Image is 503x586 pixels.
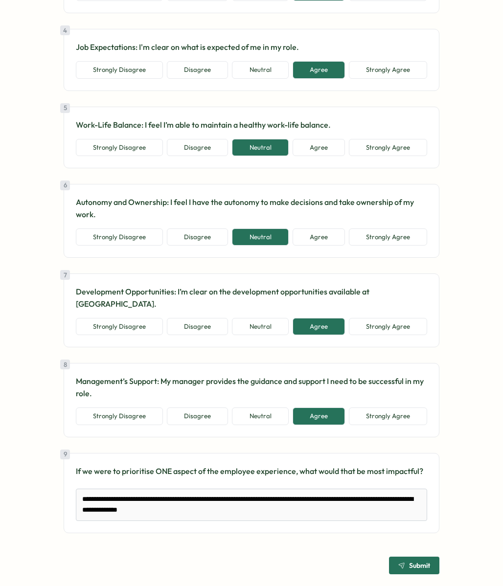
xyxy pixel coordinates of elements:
[76,286,427,310] p: Development Opportunities: I’m clear on the development opportunities available at [GEOGRAPHIC_DA...
[293,407,345,425] button: Agree
[60,450,70,459] div: 9
[232,407,288,425] button: Neutral
[76,196,427,221] p: Autonomy and Ownership: I feel I have the autonomy to make decisions and take ownership of my work.
[232,139,288,157] button: Neutral
[167,318,228,336] button: Disagree
[232,318,288,336] button: Neutral
[60,270,70,280] div: 7
[349,61,427,79] button: Strongly Agree
[76,119,427,131] p: Work-Life Balance: I feel I’m able to maintain a healthy work-life balance.
[349,139,427,157] button: Strongly Agree
[232,61,288,79] button: Neutral
[293,139,345,157] button: Agree
[167,407,228,425] button: Disagree
[349,318,427,336] button: Strongly Agree
[76,41,427,53] p: Job Expectations: I'm clear on what is expected of me in my role.
[293,318,345,336] button: Agree
[76,139,163,157] button: Strongly Disagree
[232,228,288,246] button: Neutral
[60,360,70,369] div: 8
[60,180,70,190] div: 6
[76,375,427,400] p: Management’s Support: My manager provides the guidance and support I need to be successful in my ...
[349,228,427,246] button: Strongly Agree
[60,103,70,113] div: 5
[76,407,163,425] button: Strongly Disagree
[389,557,439,574] button: Submit
[293,228,345,246] button: Agree
[167,228,228,246] button: Disagree
[293,61,345,79] button: Agree
[76,61,163,79] button: Strongly Disagree
[167,139,228,157] button: Disagree
[409,562,430,569] span: Submit
[76,318,163,336] button: Strongly Disagree
[76,465,427,477] p: If we were to prioritise ONE aspect of the employee experience, what would that be most impactful?
[167,61,228,79] button: Disagree
[76,228,163,246] button: Strongly Disagree
[60,25,70,35] div: 4
[349,407,427,425] button: Strongly Agree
